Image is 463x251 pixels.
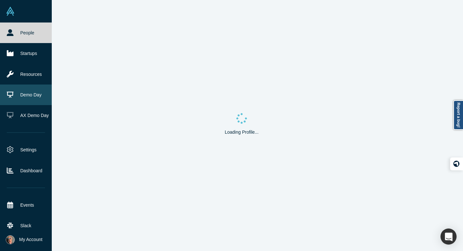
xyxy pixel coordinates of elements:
[6,235,15,244] img: Laurent Rains's Account
[19,236,42,243] span: My Account
[225,129,259,136] p: Loading Profile...
[453,100,463,130] a: Report a bug!
[6,7,15,16] img: Alchemist Vault Logo
[6,235,42,244] button: My Account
